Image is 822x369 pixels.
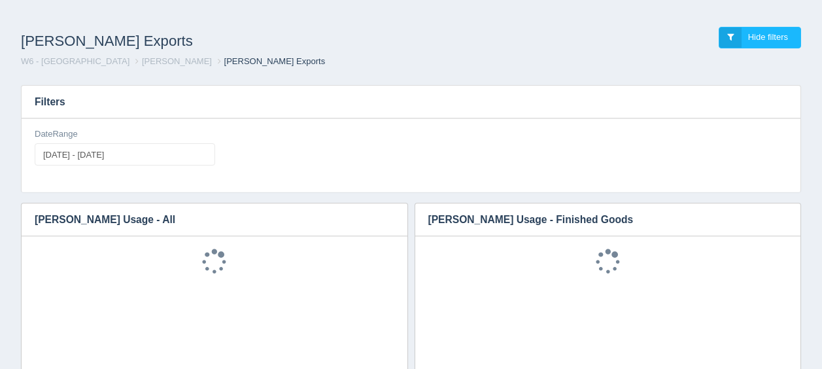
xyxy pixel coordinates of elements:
h3: Filters [22,86,800,118]
a: Hide filters [719,27,801,48]
h3: [PERSON_NAME] Usage - Finished Goods [415,203,781,236]
h3: [PERSON_NAME] Usage - All [22,203,388,236]
a: [PERSON_NAME] [142,56,212,66]
label: DateRange [35,128,78,141]
a: W6 - [GEOGRAPHIC_DATA] [21,56,129,66]
h1: [PERSON_NAME] Exports [21,27,411,56]
li: [PERSON_NAME] Exports [214,56,326,68]
span: Hide filters [748,32,788,42]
